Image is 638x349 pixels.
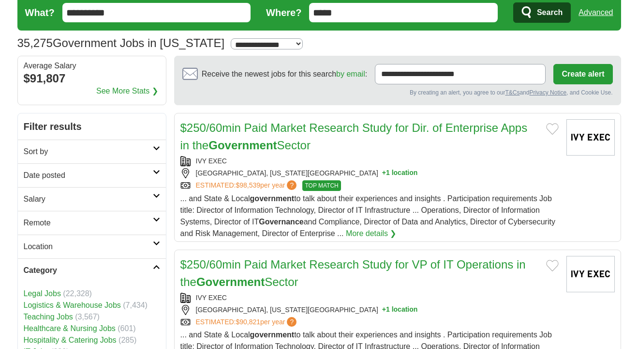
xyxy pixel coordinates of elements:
[302,180,341,191] span: TOP MATCH
[96,85,158,97] a: See More Stats ❯
[18,113,166,140] h2: Filter results
[63,289,92,298] span: (22,328)
[25,5,55,20] label: What?
[382,168,418,178] button: +1 location
[196,294,227,301] a: IVY EXEC
[118,324,135,333] span: (601)
[287,180,297,190] span: ?
[123,301,148,309] span: (7,434)
[180,258,526,288] a: $250/60min Paid Market Research Study for VP of IT Operations in theGovernmentSector
[24,217,153,229] h2: Remote
[18,235,166,258] a: Location
[180,168,559,178] div: [GEOGRAPHIC_DATA], [US_STATE][GEOGRAPHIC_DATA]
[546,123,559,135] button: Add to favorite jobs
[24,70,160,87] div: $91,807
[336,70,365,78] a: by email
[18,187,166,211] a: Salary
[566,256,615,292] img: Ivy Exec logo
[24,324,116,333] a: Healthcare & Nursing Jobs
[24,265,153,276] h2: Category
[382,305,418,315] button: +1 location
[17,34,53,52] span: 35,275
[24,241,153,253] h2: Location
[75,313,100,321] span: (3,567)
[266,5,301,20] label: Where?
[18,211,166,235] a: Remote
[546,260,559,271] button: Add to favorite jobs
[250,331,295,339] strong: government
[24,289,61,298] a: Legal Jobs
[513,2,571,23] button: Search
[119,336,136,344] span: (285)
[579,3,613,22] a: Advanced
[196,275,265,288] strong: Government
[287,317,297,327] span: ?
[17,36,225,49] h1: Government Jobs in [US_STATE]
[18,140,166,163] a: Sort by
[24,193,153,205] h2: Salary
[24,301,121,309] a: Logistics & Warehouse Jobs
[180,305,559,315] div: [GEOGRAPHIC_DATA], [US_STATE][GEOGRAPHIC_DATA]
[24,336,117,344] a: Hospitality & Catering Jobs
[346,228,397,239] a: More details ❯
[382,168,386,178] span: +
[236,318,260,326] span: $90,821
[196,157,227,165] a: IVY EXEC
[202,68,367,80] span: Receive the newest jobs for this search :
[18,163,166,187] a: Date posted
[382,305,386,315] span: +
[505,89,519,96] a: T&Cs
[18,258,166,282] a: Category
[24,146,153,158] h2: Sort by
[196,180,299,191] a: ESTIMATED:$98,539per year?
[24,313,73,321] a: Teaching Jobs
[529,89,566,96] a: Privacy Notice
[24,62,160,70] div: Average Salary
[537,3,563,22] span: Search
[553,64,612,84] button: Create alert
[208,139,277,152] strong: Government
[236,181,260,189] span: $98,539
[180,194,555,238] span: ... and State & Local to talk about their experiences and insights . Participation requirements J...
[180,121,528,152] a: $250/60min Paid Market Research Study for Dir. of Enterprise Apps in theGovernmentSector
[196,317,299,327] a: ESTIMATED:$90,821per year?
[259,218,303,226] strong: Governance
[182,88,613,97] div: By creating an alert, you agree to our and , and Cookie Use.
[24,170,153,181] h2: Date posted
[566,119,615,156] img: Ivy Exec logo
[250,194,295,203] strong: government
